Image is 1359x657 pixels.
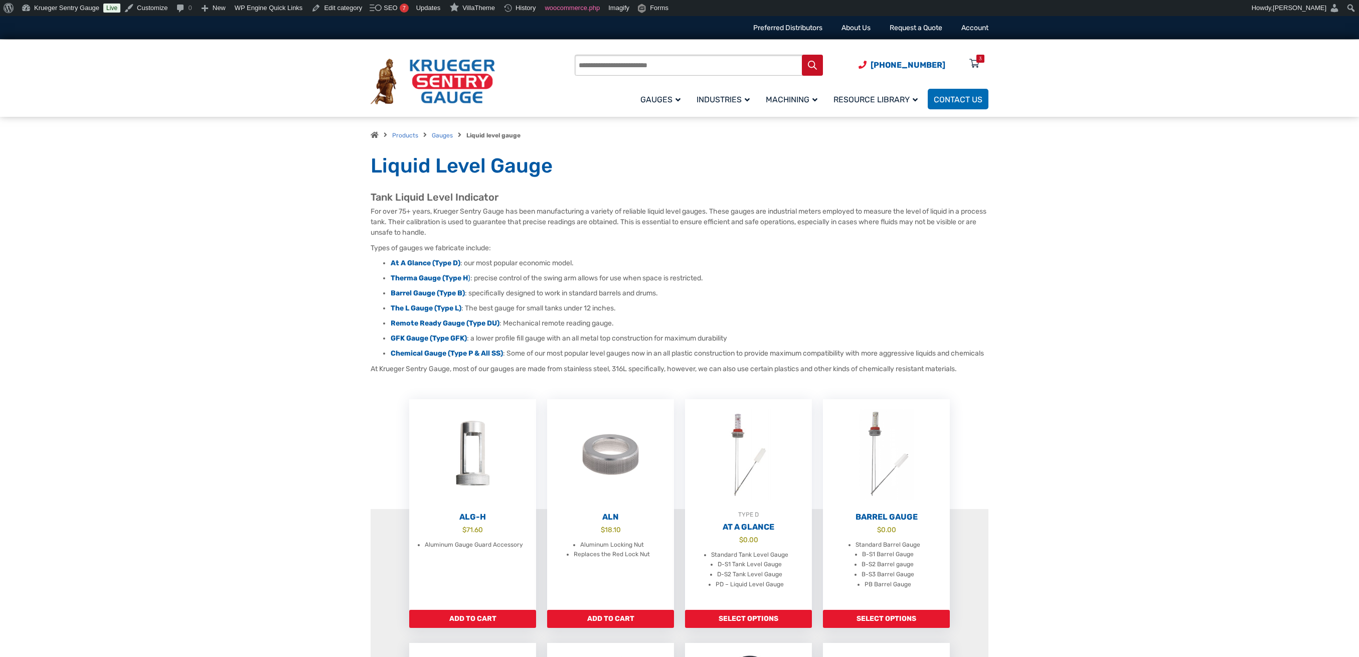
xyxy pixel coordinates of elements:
strong: Therma Gauge (Type H [391,274,468,282]
a: Therma Gauge (Type H) [391,274,470,282]
span: Machining [766,95,817,104]
li: Standard Barrel Gauge [856,540,920,550]
li: : a lower profile fill gauge with an all metal top construction for maximum durability [391,334,988,344]
a: Add to cart: “ALG-H” [409,610,536,628]
h2: Tank Liquid Level Indicator [371,191,988,204]
h1: Liquid Level Gauge [371,153,988,179]
a: Account [961,24,988,32]
a: Industries [691,87,760,111]
img: ALN [547,399,674,510]
li: D-S2 Tank Level Gauge [717,570,782,580]
bdi: 0.00 [877,526,896,534]
a: Remote Ready Gauge (Type DU) [391,319,499,327]
h2: Barrel Gauge [823,512,950,522]
a: ALG-H $71.60 Aluminum Gauge Guard Accessory [409,399,536,610]
div: TYPE D [685,510,812,520]
li: Aluminum Gauge Guard Accessory [425,540,523,550]
img: Krueger Sentry Gauge [371,59,495,105]
h2: ALN [547,512,674,522]
span: $ [877,526,881,534]
a: Chemical Gauge (Type P & All SS) [391,349,503,358]
a: Add to cart: “ALN” [547,610,674,628]
span: $ [462,526,466,534]
span: [PHONE_NUMBER] [871,60,945,70]
span: Resource Library [833,95,918,104]
li: : Some of our most popular level gauges now in an all plastic construction to provide maximum com... [391,349,988,359]
a: Products [392,132,418,139]
span: Industries [697,95,750,104]
li: : specifically designed to work in standard barrels and drums. [391,288,988,298]
bdi: 71.60 [462,526,483,534]
a: Preferred Distributors [753,24,822,32]
span: $ [739,536,743,544]
li: D-S1 Tank Level Gauge [718,560,782,570]
span: Contact Us [934,95,982,104]
p: For over 75+ years, Krueger Sentry Gauge has been manufacturing a variety of reliable liquid leve... [371,206,988,238]
li: : precise control of the swing arm allows for use when space is restricted. [391,273,988,283]
li: PD – Liquid Level Gauge [716,580,784,590]
span: Gauges [640,95,681,104]
a: Phone Number (920) 434-8860 [859,59,945,71]
p: At Krueger Sentry Gauge, most of our gauges are made from stainless steel, 316L specifically, how... [371,364,988,374]
bdi: 0.00 [739,536,758,544]
strong: Liquid level gauge [466,132,521,139]
a: Contact Us [928,89,988,109]
li: : Mechanical remote reading gauge. [391,318,988,328]
a: Request a Quote [890,24,942,32]
a: Add to cart: “Barrel Gauge” [823,610,950,628]
bdi: 18.10 [601,526,621,534]
li: B-S3 Barrel Gauge [862,570,914,580]
a: Barrel Gauge (Type B) [391,289,465,297]
a: About Us [841,24,871,32]
a: Resource Library [827,87,928,111]
div: 3 [979,55,982,63]
a: Gauges [432,132,453,139]
li: : The best gauge for small tanks under 12 inches. [391,303,988,313]
li: Replaces the Red Lock Nut [574,550,650,560]
h2: At A Glance [685,522,812,532]
a: Gauges [634,87,691,111]
li: Aluminum Locking Nut [580,540,644,550]
a: Machining [760,87,827,111]
a: ALN $18.10 Aluminum Locking Nut Replaces the Red Lock Nut [547,399,674,610]
a: TYPE DAt A Glance $0.00 Standard Tank Level Gauge D-S1 Tank Level Gauge D-S2 Tank Level Gauge PD ... [685,399,812,610]
a: GFK Gauge (Type GFK) [391,334,467,343]
a: The L Gauge (Type L) [391,304,461,312]
img: ALG-OF [409,399,536,510]
li: B-S2 Barrel gauge [862,560,914,570]
p: Types of gauges we fabricate include: [371,243,988,253]
h2: ALG-H [409,512,536,522]
span: $ [601,526,605,534]
a: Add to cart: “At A Glance” [685,610,812,628]
li: Standard Tank Level Gauge [711,550,788,560]
li: : our most popular economic model. [391,258,988,268]
li: B-S1 Barrel Gauge [862,550,914,560]
li: PB Barrel Gauge [865,580,911,590]
img: Barrel Gauge [823,399,950,510]
img: At A Glance [685,399,812,510]
a: At A Glance (Type D) [391,259,460,267]
a: Barrel Gauge $0.00 Standard Barrel Gauge B-S1 Barrel Gauge B-S2 Barrel gauge B-S3 Barrel Gauge PB... [823,399,950,610]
